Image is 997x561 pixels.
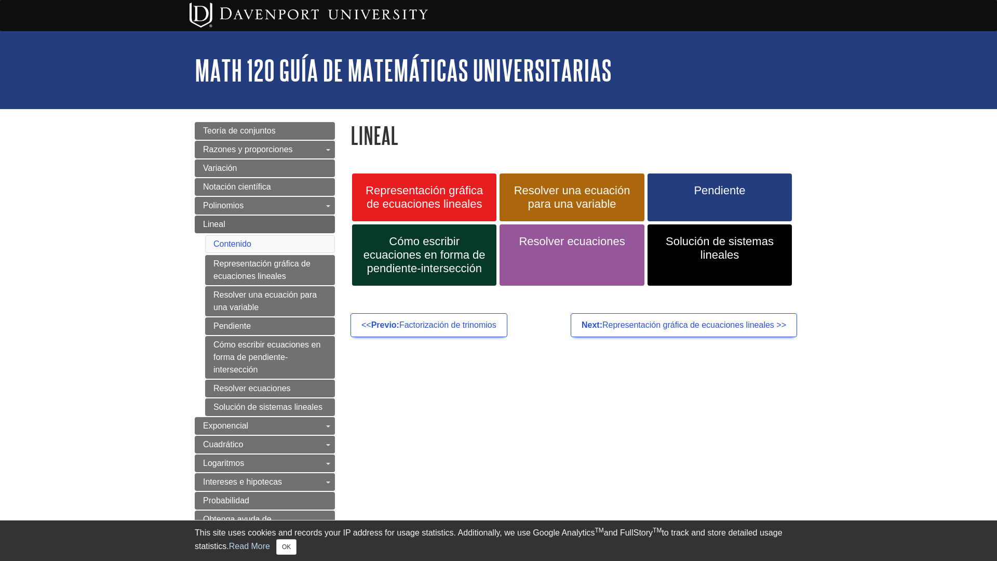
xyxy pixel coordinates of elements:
span: Exponencial [203,421,248,430]
a: MATH 120 Guía de matemáticas universitarias [195,54,612,86]
span: Cuadrático [203,440,243,449]
a: Obtenga ayuda de [PERSON_NAME] [195,511,335,541]
a: Solución de sistemas lineales [205,398,335,416]
span: Cómo escribir ecuaciones en forma de pendiente-intersección [360,235,489,275]
span: Pendiente [655,184,784,197]
span: Intereses e hipotecas [203,477,282,486]
a: Resolver una ecuación para una variable [205,286,335,316]
a: Resolver ecuaciones [500,224,644,286]
a: Resolver una ecuación para una variable [500,173,644,221]
a: Teoría de conjuntos [195,122,335,140]
sup: TM [595,527,603,534]
h1: Lineal [351,122,802,149]
a: Cómo escribir ecuaciones en forma de pendiente-intersección [205,336,335,379]
strong: Next: [582,320,602,329]
a: Cómo escribir ecuaciones en forma de pendiente-intersección [352,224,496,286]
a: Probabilidad [195,492,335,510]
a: Next:Representación gráfica de ecuaciones lineales >> [571,313,797,337]
div: This site uses cookies and records your IP address for usage statistics. Additionally, we use Goo... [195,527,802,555]
a: Polinomios [195,197,335,215]
a: Read More [229,542,270,551]
span: Variación [203,164,237,172]
a: Exponencial [195,417,335,435]
span: Teoría de conjuntos [203,126,276,135]
a: Cuadrático [195,436,335,453]
a: Lineal [195,216,335,233]
a: Representación gráfica de ecuaciones lineales [352,173,496,221]
a: Notación científica [195,178,335,196]
a: Variación [195,159,335,177]
span: Probabilidad [203,496,249,505]
button: Close [276,539,297,555]
span: Representación gráfica de ecuaciones lineales [360,184,489,211]
span: Polinomios [203,201,244,210]
a: Representación gráfica de ecuaciones lineales [205,255,335,285]
a: Logaritmos [195,455,335,472]
a: Pendiente [648,173,792,221]
a: Solución de sistemas lineales [648,224,792,286]
a: Resolver ecuaciones [205,380,335,397]
span: Obtenga ayuda de [PERSON_NAME] [203,515,272,536]
a: Razones y proporciones [195,141,335,158]
span: Logaritmos [203,459,244,468]
span: Razones y proporciones [203,145,293,154]
span: Resolver ecuaciones [507,235,636,248]
a: Intereses e hipotecas [195,473,335,491]
span: Resolver una ecuación para una variable [507,184,636,211]
sup: TM [653,527,662,534]
a: <<Previo:Factorización de trinomios [351,313,507,337]
a: Contenido [213,239,251,248]
a: Pendiente [205,317,335,335]
img: Davenport University [190,3,428,28]
span: Lineal [203,220,225,229]
strong: Previo: [371,320,399,329]
span: Notación científica [203,182,271,191]
span: Solución de sistemas lineales [655,235,784,262]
